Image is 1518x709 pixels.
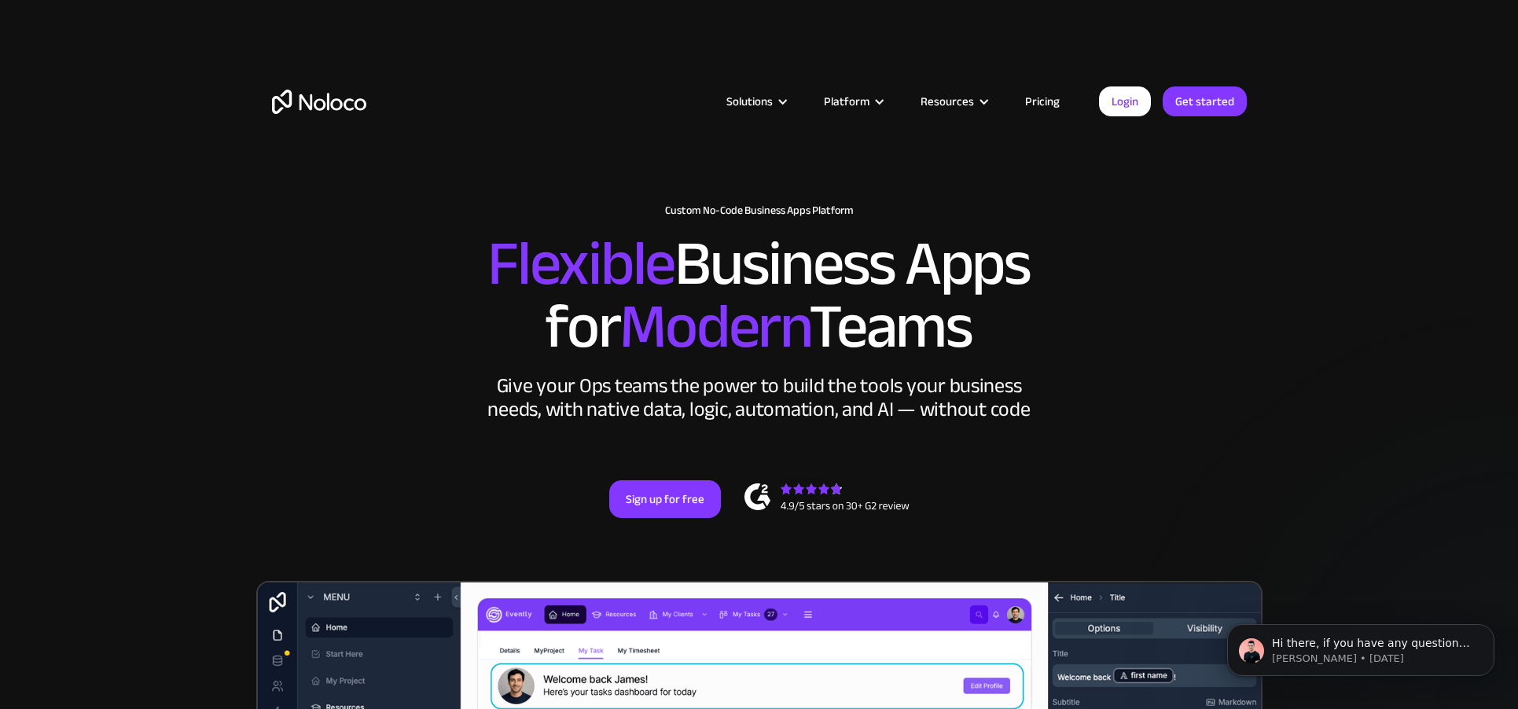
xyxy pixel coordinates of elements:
[609,480,721,518] a: Sign up for free
[824,91,869,112] div: Platform
[804,91,901,112] div: Platform
[272,233,1247,358] h2: Business Apps for Teams
[272,204,1247,217] h1: Custom No-Code Business Apps Platform
[1005,91,1079,112] a: Pricing
[1163,86,1247,116] a: Get started
[726,91,773,112] div: Solutions
[901,91,1005,112] div: Resources
[487,205,674,322] span: Flexible
[619,268,809,385] span: Modern
[272,90,366,114] a: home
[1099,86,1151,116] a: Login
[921,91,974,112] div: Resources
[1204,591,1518,701] iframe: Intercom notifications message
[707,91,804,112] div: Solutions
[484,374,1035,421] div: Give your Ops teams the power to build the tools your business needs, with native data, logic, au...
